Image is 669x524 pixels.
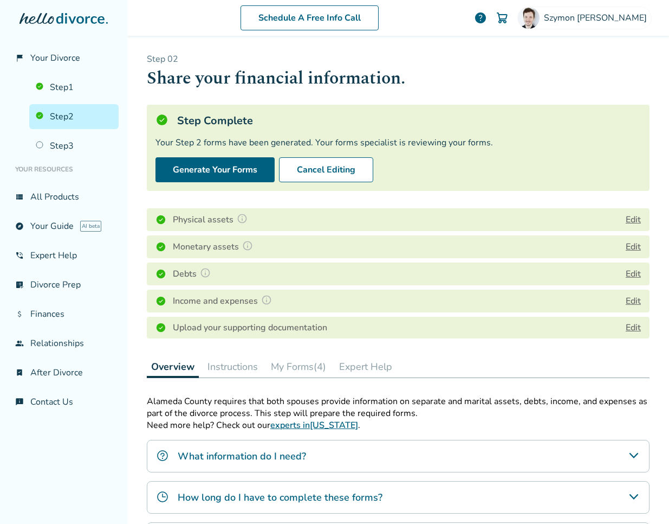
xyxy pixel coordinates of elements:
[147,65,649,92] h1: Share your financial information.
[200,267,211,278] img: Question Mark
[518,7,540,29] img: Szymon Jakubczak
[626,295,641,308] button: Edit
[147,419,649,431] p: Need more help? Check out our .
[30,52,80,64] span: Your Divorce
[155,269,166,279] img: Completed
[29,104,119,129] a: Step2
[147,481,649,514] div: How long do I have to complete these forms?
[173,294,275,308] h4: Income and expenses
[9,184,119,209] a: view_listAll Products
[155,137,641,149] div: Your Step 2 forms have been generated. Your forms specialist is reviewing your forms.
[15,398,24,406] span: chat_info
[147,53,649,65] p: Step 0 2
[147,440,649,472] div: What information do I need?
[242,240,253,251] img: Question Mark
[9,272,119,297] a: list_alt_checkDivorce Prep
[178,449,306,463] h4: What information do I need?
[496,11,509,24] img: Cart
[155,241,166,252] img: Completed
[267,356,330,378] button: My Forms(4)
[237,213,248,224] img: Question Mark
[15,54,24,62] span: flag_2
[15,339,24,348] span: group
[173,267,214,281] h4: Debts
[156,449,169,462] img: What information do I need?
[156,490,169,503] img: How long do I have to complete these forms?
[29,75,119,100] a: Step1
[241,5,379,30] a: Schedule A Free Info Call
[626,322,641,334] a: Edit
[15,280,24,289] span: list_alt_check
[9,243,119,268] a: phone_in_talkExpert Help
[203,356,262,378] button: Instructions
[15,251,24,260] span: phone_in_talk
[9,158,119,180] li: Your Resources
[147,356,199,378] button: Overview
[626,240,641,253] button: Edit
[155,322,166,333] img: Completed
[626,213,641,226] button: Edit
[9,360,119,385] a: bookmark_checkAfter Divorce
[173,240,256,254] h4: Monetary assets
[147,395,649,419] p: Alameda County requires that both spouses provide information on separate and marital assets, deb...
[80,221,101,232] span: AI beta
[279,157,373,182] button: Cancel Editing
[173,213,251,227] h4: Physical assets
[155,157,275,182] button: Generate Your Forms
[335,356,397,378] button: Expert Help
[9,331,119,356] a: groupRelationships
[15,368,24,377] span: bookmark_check
[9,46,119,71] a: flag_2Your Divorce
[626,267,641,280] button: Edit
[9,389,119,414] a: chat_infoContact Us
[9,302,119,327] a: attach_moneyFinances
[15,222,24,231] span: explore
[474,11,487,24] a: help
[178,490,382,504] h4: How long do I have to complete these forms?
[9,214,119,239] a: exploreYour GuideAI beta
[15,310,24,318] span: attach_money
[261,295,272,305] img: Question Mark
[177,113,253,128] h5: Step Complete
[155,296,166,306] img: Completed
[155,214,166,225] img: Completed
[15,193,24,201] span: view_list
[173,321,327,334] h4: Upload your supporting documentation
[544,12,651,24] span: Szymon [PERSON_NAME]
[29,133,119,158] a: Step3
[270,419,358,431] a: experts in[US_STATE]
